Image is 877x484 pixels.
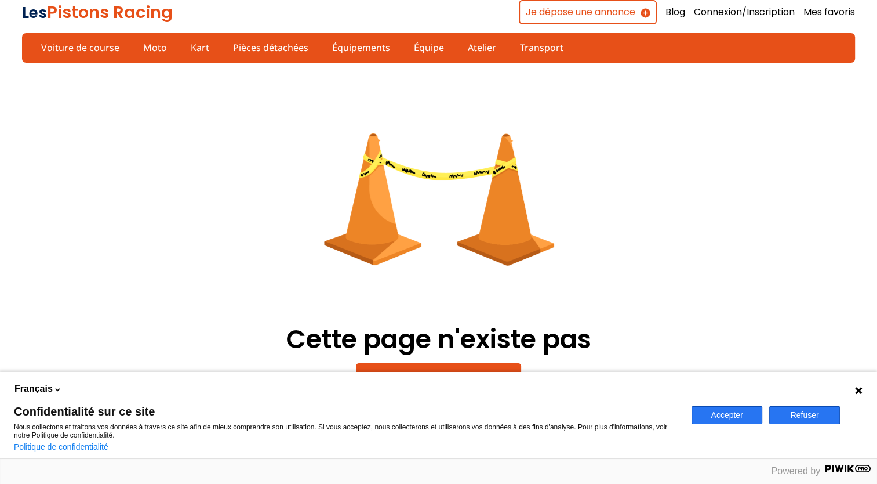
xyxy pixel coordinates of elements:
h1: Cette page n'existe pas [22,326,855,353]
a: Pièces détachées [225,38,316,57]
p: Nous collectons et traitons vos données à travers ce site afin de mieux comprendre son utilisatio... [14,423,678,439]
button: Accepter [692,406,762,424]
a: Équipe [406,38,452,57]
a: LesPistons Racing [22,1,173,24]
a: Équipements [325,38,398,57]
a: Mes favoris [803,6,855,19]
a: Moto [136,38,174,57]
a: Transport [512,38,571,57]
a: Connexion/Inscription [694,6,795,19]
img: Page non trouvé [323,74,555,306]
a: Atelier [460,38,504,57]
a: Politique de confidentialité [14,442,108,452]
span: Les [22,2,47,23]
button: Refuser [769,406,840,424]
a: Retourner sur la page d'accueil [356,363,521,392]
a: Blog [665,6,685,19]
a: Voiture de course [34,38,127,57]
span: Français [14,382,53,395]
a: Kart [183,38,217,57]
span: Confidentialité sur ce site [14,406,678,417]
span: Powered by [772,466,821,476]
